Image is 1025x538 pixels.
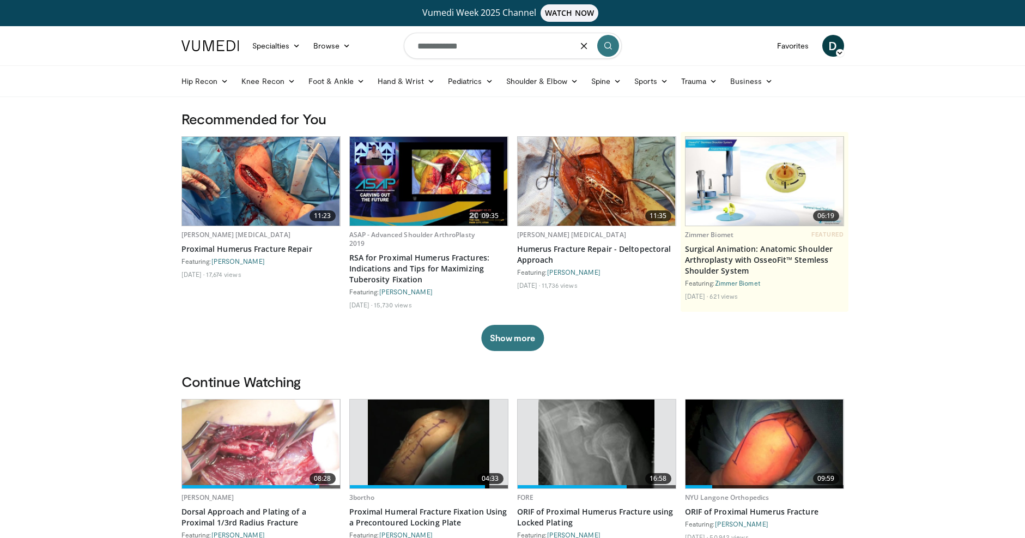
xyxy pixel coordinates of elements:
[686,137,844,226] a: 06:19
[307,35,357,57] a: Browse
[685,493,769,502] a: NYU Langone Orthopedics
[211,257,265,265] a: [PERSON_NAME]
[517,244,676,265] a: Humerus Fracture Repair - Deltopectoral Approach
[182,137,340,226] a: 11:23
[349,493,375,502] a: 3bortho
[822,35,844,57] a: D
[715,279,760,287] a: Zimmer Biomet
[181,230,290,239] a: [PERSON_NAME] [MEDICAL_DATA]
[538,400,654,488] img: Mighell_-_Locked_Plating_for_Proximal_Humerus_Fx_100008672_2.jpg.620x360_q85_upscale.jpg
[675,70,724,92] a: Trauma
[181,110,844,128] h3: Recommended for You
[500,70,585,92] a: Shoulder & Elbow
[517,281,541,289] li: [DATE]
[685,292,708,300] li: [DATE]
[368,400,489,488] img: 38727_0000_3.png.620x360_q85_upscale.jpg
[374,300,411,309] li: 15,730 views
[813,210,839,221] span: 06:19
[181,493,234,502] a: [PERSON_NAME]
[349,287,508,296] div: Featuring:
[404,33,622,59] input: Search topics, interventions
[349,252,508,285] a: RSA for Proximal Humerus Fractures: Indications and Tips for Maximizing Tuberosity Fixation
[183,4,842,22] a: Vumedi Week 2025 ChannelWATCH NOW
[645,210,671,221] span: 11:35
[542,281,577,289] li: 11,736 views
[709,292,738,300] li: 621 views
[206,270,241,279] li: 17,674 views
[182,400,340,488] img: edd4a696-d698-4b82-bf0e-950aa4961b3f.620x360_q85_upscale.jpg
[517,230,626,239] a: [PERSON_NAME] [MEDICAL_DATA]
[310,473,336,484] span: 08:28
[585,70,628,92] a: Spine
[686,400,844,488] a: 09:59
[547,268,601,276] a: [PERSON_NAME]
[235,70,302,92] a: Knee Recon
[350,137,508,226] a: 09:35
[685,519,844,528] div: Featuring:
[182,137,340,226] img: 942ab6a0-b2b1-454f-86f4-6c6fa0cc43bd.620x360_q85_upscale.jpg
[349,300,373,309] li: [DATE]
[517,493,533,502] a: FORE
[685,230,734,239] a: Zimmer Biomet
[813,473,839,484] span: 09:59
[379,288,433,295] a: [PERSON_NAME]
[628,70,675,92] a: Sports
[686,400,844,488] img: 270515_0000_1.png.620x360_q85_upscale.jpg
[686,137,844,226] img: 84e7f812-2061-4fff-86f6-cdff29f66ef4.620x360_q85_upscale.jpg
[645,473,671,484] span: 16:58
[771,35,816,57] a: Favorites
[371,70,441,92] a: Hand & Wrist
[518,137,676,226] img: 14eb532a-29de-4700-9bed-a46ffd2ec262.620x360_q85_upscale.jpg
[181,244,341,255] a: Proximal Humerus Fracture Repair
[518,137,676,226] a: 11:35
[518,400,676,488] a: 16:58
[441,70,500,92] a: Pediatrics
[181,40,239,51] img: VuMedi Logo
[181,506,341,528] a: Dorsal Approach and Plating of a Proximal 1/3rd Radius Fracture
[517,506,676,528] a: ORIF of Proximal Humerus Fracture using Locked Plating
[715,520,768,528] a: [PERSON_NAME]
[349,506,508,528] a: Proximal Humeral Fracture Fixation Using a Precontoured Locking Plate
[541,4,598,22] span: WATCH NOW
[477,473,504,484] span: 04:33
[517,268,676,276] div: Featuring:
[182,400,340,488] a: 08:28
[350,137,508,226] img: 53f6b3b0-db1e-40d0-a70b-6c1023c58e52.620x360_q85_upscale.jpg
[477,210,504,221] span: 09:35
[481,325,544,351] button: Show more
[685,244,844,276] a: Surgical Animation: Anatomic Shoulder Arthroplasty with OsseoFit™ Stemless Shoulder System
[302,70,371,92] a: Foot & Ankle
[685,279,844,287] div: Featuring:
[181,257,341,265] div: Featuring:
[724,70,779,92] a: Business
[811,231,844,238] span: FEATURED
[181,373,844,390] h3: Continue Watching
[310,210,336,221] span: 11:23
[181,270,205,279] li: [DATE]
[685,506,844,517] a: ORIF of Proximal Humerus Fracture
[350,400,508,488] a: 04:33
[246,35,307,57] a: Specialties
[175,70,235,92] a: Hip Recon
[349,230,475,248] a: ASAP - Advanced Shoulder ArthroPlasty 2019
